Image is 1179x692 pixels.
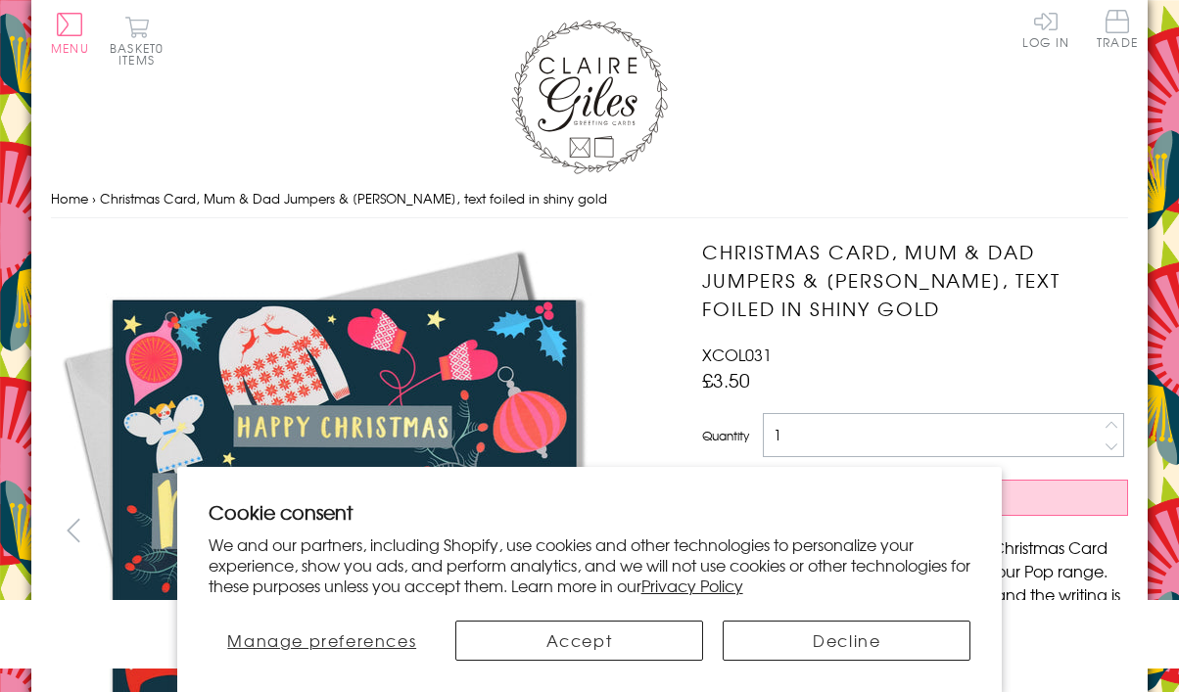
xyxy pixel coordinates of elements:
[51,508,95,552] button: prev
[455,621,703,661] button: Accept
[92,189,96,208] span: ›
[51,39,89,57] span: Menu
[702,343,772,366] span: XCOL031
[1022,10,1069,48] a: Log In
[1097,10,1138,48] span: Trade
[209,498,971,526] h2: Cookie consent
[51,189,88,208] a: Home
[227,628,416,652] span: Manage preferences
[1097,10,1138,52] a: Trade
[641,574,743,597] a: Privacy Policy
[723,621,970,661] button: Decline
[209,621,436,661] button: Manage preferences
[100,189,607,208] span: Christmas Card, Mum & Dad Jumpers & [PERSON_NAME], text foiled in shiny gold
[511,20,668,174] img: Claire Giles Greetings Cards
[118,39,164,69] span: 0 items
[51,13,89,54] button: Menu
[702,366,750,393] span: £3.50
[51,179,1128,219] nav: breadcrumbs
[702,427,749,444] label: Quantity
[209,534,971,595] p: We and our partners, including Shopify, use cookies and other technologies to personalize your ex...
[110,16,164,66] button: Basket0 items
[702,238,1128,322] h1: Christmas Card, Mum & Dad Jumpers & [PERSON_NAME], text foiled in shiny gold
